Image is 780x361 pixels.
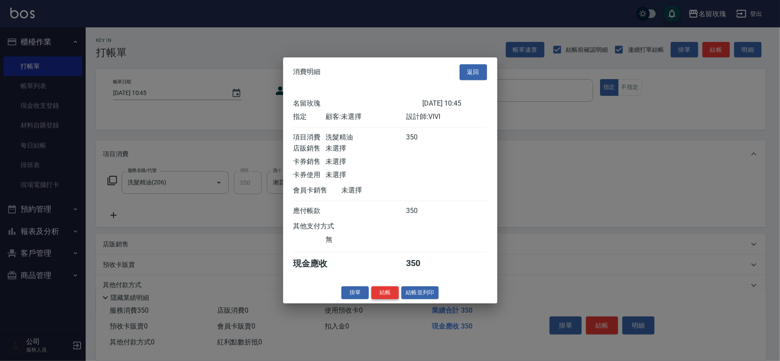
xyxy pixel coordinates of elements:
button: 結帳 [371,286,399,299]
div: 卡券使用 [293,171,326,180]
div: 項目消費 [293,133,326,142]
div: 洗髮精油 [326,133,406,142]
div: 未選擇 [326,144,406,153]
button: 返回 [460,64,487,80]
span: 消費明細 [293,68,321,77]
div: [DATE] 10:45 [422,99,487,108]
div: 設計師: VIVI [406,112,487,121]
div: 350 [406,207,438,216]
div: 350 [406,133,438,142]
div: 顧客: 未選擇 [326,112,406,121]
div: 店販銷售 [293,144,326,153]
button: 結帳並列印 [401,286,439,299]
div: 名留玫瑰 [293,99,422,108]
div: 卡券銷售 [293,157,326,166]
div: 350 [406,258,438,269]
div: 無 [326,235,406,244]
div: 會員卡銷售 [293,186,342,195]
div: 未選擇 [326,171,406,180]
button: 掛單 [341,286,369,299]
div: 未選擇 [326,157,406,166]
div: 指定 [293,112,326,121]
div: 現金應收 [293,258,342,269]
div: 未選擇 [342,186,422,195]
div: 其他支付方式 [293,222,358,231]
div: 應付帳款 [293,207,326,216]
